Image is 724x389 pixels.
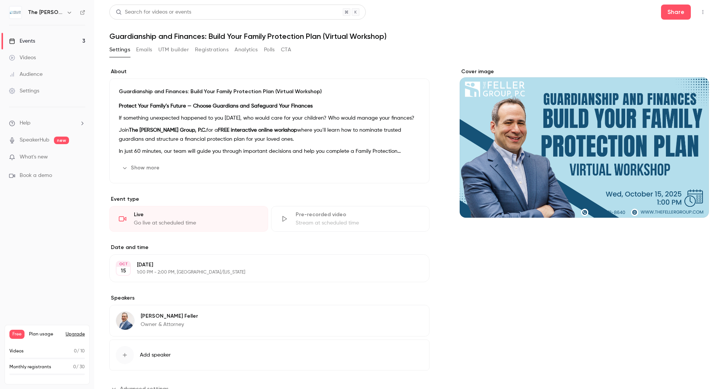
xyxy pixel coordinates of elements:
label: About [109,68,429,75]
iframe: Noticeable Trigger [76,154,85,161]
span: Plan usage [29,331,61,337]
img: Alan Feller [116,312,134,330]
button: Settings [109,44,130,56]
div: Live [134,211,259,218]
p: / 10 [74,348,85,355]
span: 0 [73,365,76,369]
p: Guardianship and Finances: Build Your Family Protection Plan (Virtual Workshop) [119,88,420,95]
p: [PERSON_NAME] Feller [141,312,198,320]
button: Registrations [195,44,229,56]
span: 0 [74,349,77,354]
span: new [54,137,69,144]
p: In just 60 minutes, our team will guide you through important decisions and help you complete a F... [119,147,420,156]
div: Pre-recorded videoStream at scheduled time [271,206,430,232]
span: Book a demo [20,172,52,180]
button: Polls [264,44,275,56]
section: Cover image [460,68,709,218]
span: What's new [20,153,48,161]
span: Free [9,330,25,339]
h6: The [PERSON_NAME] Group, P.C. [28,9,63,16]
div: Videos [9,54,36,62]
h1: Guardianship and Finances: Build Your Family Protection Plan (Virtual Workshop) [109,32,709,41]
button: Share [661,5,691,20]
strong: FREE interactive online workshop [218,128,297,133]
a: SpeakerHub [20,136,49,144]
strong: Protect Your Family’s Future — Choose Guardians and Safeguard Your Finances [119,103,313,109]
div: Alan Feller[PERSON_NAME] FellerOwner & Attorney [109,305,429,337]
strong: The [PERSON_NAME] Group, P.C. [129,128,206,133]
button: CTA [281,44,291,56]
img: The Feller Group, P.C. [9,6,21,18]
button: Upgrade [66,331,85,337]
div: Events [9,37,35,45]
div: Audience [9,71,43,78]
span: Help [20,119,31,127]
p: Videos [9,348,24,355]
button: Analytics [235,44,258,56]
div: OCT [117,261,130,267]
p: [DATE] [137,261,390,269]
p: Join for a where you'll learn how to nominate trusted guardians and structure a financial protect... [119,126,420,144]
p: Event type [109,195,429,203]
div: Settings [9,87,39,95]
div: Pre-recorded video [296,211,420,218]
button: Show more [119,162,164,174]
p: 1:00 PM - 2:00 PM, [GEOGRAPHIC_DATA]/[US_STATE] [137,269,390,275]
p: / 30 [73,364,85,371]
button: UTM builder [158,44,189,56]
p: Owner & Attorney [141,321,198,328]
label: Speakers [109,294,429,302]
button: Add speaker [109,340,429,371]
span: Add speaker [140,351,171,359]
div: LiveGo live at scheduled time [109,206,268,232]
li: help-dropdown-opener [9,119,85,127]
button: Emails [136,44,152,56]
div: Search for videos or events [116,8,191,16]
p: Monthly registrants [9,364,51,371]
label: Date and time [109,244,429,251]
label: Cover image [460,68,709,75]
p: 15 [121,267,126,275]
p: If something unexpected happened to you [DATE], who would care for your children? Who would manag... [119,114,420,123]
div: Stream at scheduled time [296,219,420,227]
div: Go live at scheduled time [134,219,259,227]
